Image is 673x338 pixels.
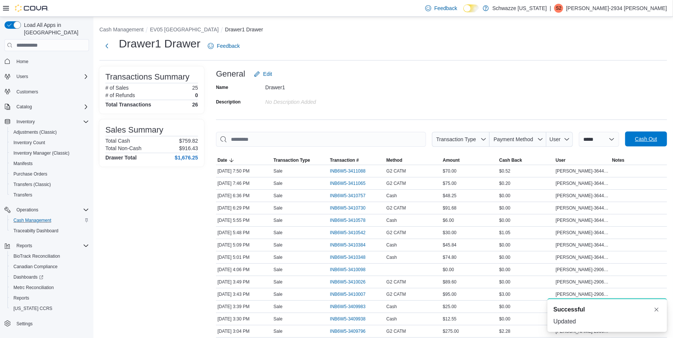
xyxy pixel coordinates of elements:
span: Dashboards [10,273,89,282]
span: Cash [386,193,397,199]
span: Adjustments (Classic) [13,129,57,135]
h4: Total Transactions [105,102,151,108]
span: Metrc Reconciliation [13,285,54,291]
span: INB6W5-3410384 [330,242,365,248]
button: INB6W5-3410026 [330,277,373,286]
div: $0.20 [498,179,554,188]
button: Edit [251,66,275,81]
span: INB6W5-3410578 [330,217,365,223]
span: INB6W5-3411088 [330,168,365,174]
button: INB6W5-3410384 [330,241,373,249]
span: Manifests [13,161,33,167]
span: Purchase Orders [13,171,47,177]
a: Feedback [422,1,460,16]
div: $3.00 [498,290,554,299]
div: $1.05 [498,228,554,237]
span: Inventory Manager (Classic) [10,149,89,158]
button: Home [1,56,92,66]
div: [DATE] 5:48 PM [216,228,272,237]
a: Transfers (Classic) [10,180,54,189]
div: $0.00 [498,241,554,249]
span: INB6W5-3410007 [330,291,365,297]
span: Reports [13,295,29,301]
p: | [550,4,551,13]
span: INB6W5-3411065 [330,180,365,186]
p: Sale [274,230,283,236]
span: $89.60 [443,279,457,285]
button: BioTrack Reconciliation [7,251,92,261]
span: Cash Back [499,157,522,163]
span: Transfers (Classic) [10,180,89,189]
span: Catalog [16,104,32,110]
button: Reports [13,241,35,250]
button: Transfers (Classic) [7,179,92,190]
span: $95.00 [443,291,457,297]
button: Traceabilty Dashboard [7,226,92,236]
button: INB6W5-3411065 [330,179,373,188]
span: $0.00 [443,267,454,273]
button: Transaction # [328,156,385,165]
span: [PERSON_NAME]-3644 Espinozan [556,168,609,174]
span: INB6W5-3410730 [330,205,365,211]
h6: # of Sales [105,85,129,91]
p: Schwazze [US_STATE] [493,4,547,13]
div: [DATE] 5:55 PM [216,216,272,225]
button: Transaction Type [432,132,490,147]
input: This is a search bar. As you type, the results lower in the page will automatically filter. [216,132,426,147]
a: Dashboards [10,273,46,282]
span: Reports [10,294,89,303]
span: Home [13,56,89,66]
p: $759.82 [179,138,198,144]
button: Inventory Count [7,137,92,148]
span: Feedback [217,42,240,50]
button: INB6W5-3410098 [330,265,373,274]
p: Sale [274,205,283,211]
a: Reports [10,294,32,303]
button: Cash Out [625,131,667,146]
button: INB6W5-3410730 [330,204,373,213]
div: [DATE] 3:43 PM [216,290,272,299]
p: Sale [274,193,283,199]
a: Canadian Compliance [10,262,61,271]
span: INB6W5-3410757 [330,193,365,199]
span: $74.80 [443,254,457,260]
div: No Description added [265,96,365,105]
p: Sale [274,291,283,297]
span: Edit [263,70,272,78]
button: INB6W5-3410578 [330,216,373,225]
span: Purchase Orders [10,170,89,179]
button: Catalog [1,102,92,112]
button: Operations [13,205,41,214]
span: INB6W5-3409796 [330,328,365,334]
span: Inventory Manager (Classic) [13,150,70,156]
span: G2 CATM [386,205,406,211]
span: Amount [443,157,460,163]
button: Reports [7,293,92,303]
p: 0 [195,92,198,98]
a: Metrc Reconciliation [10,283,57,292]
span: Inventory Count [10,138,89,147]
button: Customers [1,86,92,97]
span: Canadian Compliance [10,262,89,271]
div: [DATE] 7:50 PM [216,167,272,176]
button: INB6W5-3409796 [330,327,373,336]
span: $70.00 [443,168,457,174]
h1: Drawer1 Drawer [119,36,200,51]
p: Sale [274,304,283,310]
span: Inventory Count [13,140,45,146]
span: $25.00 [443,304,457,310]
span: $45.84 [443,242,457,248]
a: Feedback [205,38,243,53]
button: Metrc Reconciliation [7,282,92,293]
button: Method [385,156,441,165]
span: [PERSON_NAME]-3644 Espinozan [556,242,609,248]
span: Transfers [10,190,89,199]
span: [PERSON_NAME]-2906 [PERSON_NAME] [556,291,609,297]
button: Notes [611,156,667,165]
div: [DATE] 3:04 PM [216,327,272,336]
span: $12.55 [443,316,457,322]
button: INB6W5-3410542 [330,228,373,237]
button: INB6W5-3410348 [330,253,373,262]
div: $0.00 [498,204,554,213]
a: Home [13,57,31,66]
